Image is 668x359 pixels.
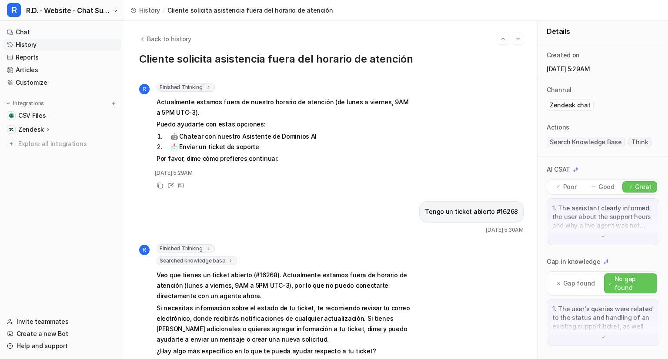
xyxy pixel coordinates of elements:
[425,206,518,217] p: Tengo un ticket abierto #16268
[157,244,215,253] span: Finished Thinking
[563,183,577,191] p: Poor
[163,6,165,15] span: /
[157,153,411,164] p: Por favor, dime cómo prefieres continuar.
[18,137,118,151] span: Explore all integrations
[3,316,121,328] a: Invite teammates
[3,328,121,340] a: Create a new Bot
[18,111,46,120] span: CSV Files
[547,123,569,132] p: Actions
[547,51,580,60] p: Created on
[7,3,21,17] span: R
[628,137,651,147] span: Think
[3,99,47,108] button: Integrations
[130,6,160,15] a: History
[512,33,524,44] button: Go to next session
[157,303,411,345] p: Si necesitas información sobre el estado de tu ticket, te recomiendo revisar tu correo electrónic...
[155,169,193,177] span: [DATE] 5:29AM
[139,53,524,66] h1: Cliente solicita asistencia fuera del horario de atención
[552,204,654,230] p: 1. The assistant clearly informed the user about the support hours and why a live agent was not a...
[139,84,150,94] span: R
[13,100,44,107] p: Integrations
[600,334,606,340] img: down-arrow
[9,113,14,118] img: CSV Files
[157,346,411,356] p: ¿Hay algo más específico en lo que te pueda ayudar respecto a tu ticket?
[164,131,411,142] li: 🤖 Chatear con nuestro Asistente de Dominios AI
[3,64,121,76] a: Articles
[157,256,237,265] span: Searched knowledge base
[164,142,411,152] li: 📩 Enviar un ticket de soporte
[598,183,615,191] p: Good
[110,100,117,106] img: menu_add.svg
[7,140,16,148] img: explore all integrations
[547,257,601,266] p: Gap in knowledge
[563,279,595,288] p: Gap found
[157,270,411,301] p: Veo que tienes un ticket abierto (#16268). Actualmente estamos fuera de horario de atención (lune...
[26,4,110,17] span: R.D. - Website - Chat Support
[5,100,11,106] img: expand menu
[538,21,668,42] div: Details
[635,183,652,191] p: Great
[3,340,121,352] a: Help and support
[9,127,14,132] img: Zendesk
[139,34,191,43] button: Back to history
[486,226,524,234] span: [DATE] 5:30AM
[157,97,411,118] p: Actualmente estamos fuera de nuestro horario de atención (de lunes a viernes, 9AM a 5PM UTC-3).
[3,26,121,38] a: Chat
[515,35,521,43] img: Next session
[615,275,653,292] p: No gap found
[600,233,606,239] img: down-arrow
[167,6,333,15] span: Cliente solicita asistencia fuera del horario de atención
[3,110,121,122] a: CSV FilesCSV Files
[18,125,44,134] p: Zendesk
[552,305,654,331] p: 1. The user's queries were related to the status and handling of an existing support ticket, as w...
[157,119,411,130] p: Puedo ayudarte con estas opciones:
[547,86,571,94] p: Channel
[500,35,506,43] img: Previous session
[3,76,121,89] a: Customize
[147,34,191,43] span: Back to history
[547,65,659,73] p: [DATE] 5:29AM
[547,165,570,174] p: AI CSAT
[498,33,509,44] button: Go to previous session
[3,51,121,63] a: Reports
[550,101,591,110] p: Zendesk chat
[547,137,625,147] span: Search Knowledge Base
[157,83,215,92] span: Finished Thinking
[3,39,121,51] a: History
[139,6,160,15] span: History
[3,138,121,150] a: Explore all integrations
[139,245,150,255] span: R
